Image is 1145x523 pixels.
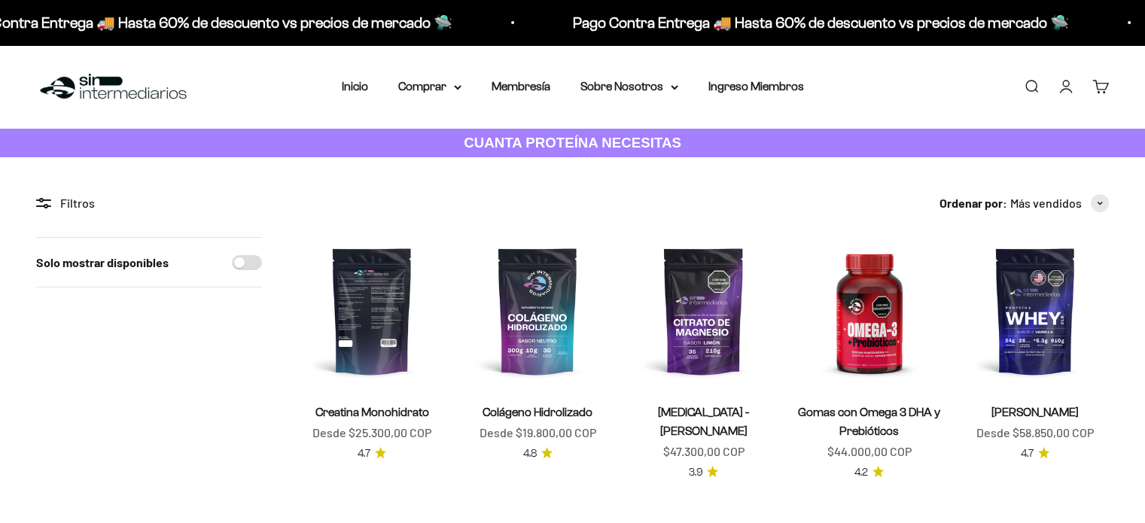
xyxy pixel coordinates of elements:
a: Creatina Monohidrato [315,406,429,418]
span: Ordenar por: [939,193,1007,213]
sale-price: Desde $25.300,00 COP [312,423,431,442]
a: [PERSON_NAME] [991,406,1079,418]
button: Más vendidos [1010,193,1109,213]
span: 3.9 [688,464,702,481]
a: Ingreso Miembros [708,80,804,93]
summary: Sobre Nosotros [580,77,678,96]
a: 4.84.8 de 5.0 estrellas [523,445,553,462]
a: 4.24.2 de 5.0 estrellas [854,464,884,481]
a: Gomas con Omega 3 DHA y Prebióticos [798,406,940,437]
a: Membresía [492,80,550,93]
span: 4.7 [1021,445,1034,462]
a: 3.93.9 de 5.0 estrellas [688,464,718,481]
span: 4.7 [358,445,370,462]
a: 4.74.7 de 5.0 estrellas [358,445,386,462]
sale-price: Desde $58.850,00 COP [976,423,1094,442]
a: Colágeno Hidrolizado [483,406,592,418]
label: Solo mostrar disponibles [36,253,169,272]
span: 4.8 [523,445,537,462]
summary: Comprar [398,77,461,96]
sale-price: $44.000,00 COP [827,442,912,461]
p: Pago Contra Entrega 🚚 Hasta 60% de descuento vs precios de mercado 🛸 [555,11,1051,35]
strong: CUANTA PROTEÍNA NECESITAS [464,135,681,151]
a: 4.74.7 de 5.0 estrellas [1021,445,1049,462]
sale-price: $47.300,00 COP [662,442,744,461]
div: Filtros [36,193,262,213]
a: [MEDICAL_DATA] - [PERSON_NAME] [658,406,749,437]
sale-price: Desde $19.800,00 COP [480,423,596,442]
a: Inicio [342,80,368,93]
span: Más vendidos [1010,193,1082,213]
span: 4.2 [854,464,868,481]
img: Creatina Monohidrato [298,237,446,385]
